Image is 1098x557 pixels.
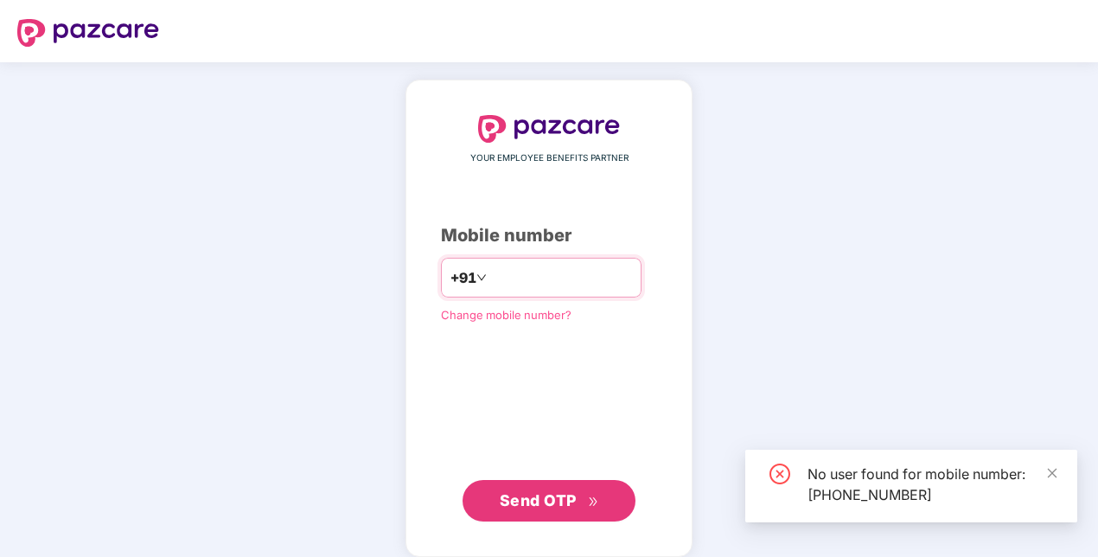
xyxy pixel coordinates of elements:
span: close-circle [769,464,790,484]
button: Send OTPdouble-right [463,480,635,522]
div: Mobile number [441,222,657,249]
a: Change mobile number? [441,308,571,322]
span: Send OTP [500,491,577,509]
div: No user found for mobile number: [PHONE_NUMBER] [808,464,1057,505]
img: logo [478,115,620,143]
span: +91 [450,267,476,289]
span: double-right [588,496,599,508]
span: YOUR EMPLOYEE BENEFITS PARTNER [470,151,629,165]
img: logo [17,19,159,47]
span: down [476,272,487,283]
span: close [1046,467,1058,479]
